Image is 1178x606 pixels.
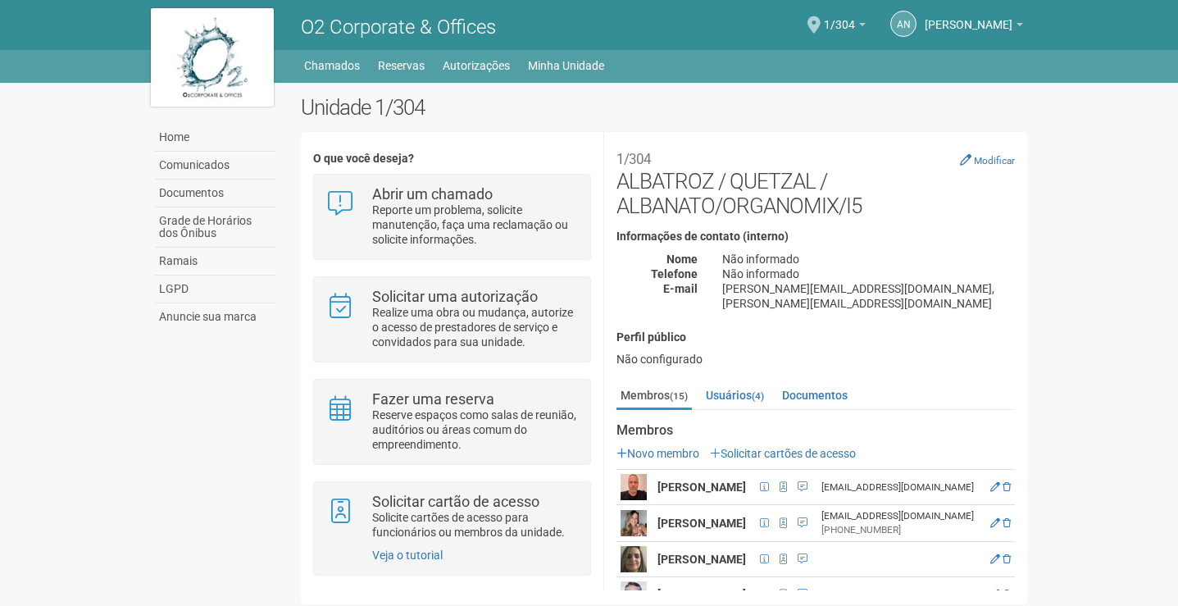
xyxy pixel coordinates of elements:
a: Editar membro [990,554,1000,565]
span: O2 Corporate & Offices [301,16,496,39]
a: Editar membro [990,517,1000,529]
a: LGPD [155,276,276,303]
a: Usuários(4) [702,383,768,408]
span: 1/304 [824,2,855,31]
span: ALBATROZ PARTICIPAÇÕES - crachá de reaproveitamento [793,514,808,532]
a: Minha Unidade [528,54,604,77]
strong: [PERSON_NAME] [657,553,746,566]
span: Cartão de acesso ativo [775,514,792,532]
a: Anuncie sua marca [155,303,276,330]
div: [EMAIL_ADDRESS][DOMAIN_NAME] [821,481,981,494]
div: [PHONE_NUMBER] [821,523,981,537]
strong: Membros [616,423,1015,438]
a: Solicitar cartões de acesso [710,447,856,460]
a: AN [890,11,916,37]
strong: Abrir um chamado [372,185,493,203]
span: Cartão de acesso ativo [775,478,792,496]
a: Excluir membro [1003,554,1011,565]
img: user.png [621,546,647,572]
a: Editar membro [990,589,1000,600]
a: Documentos [155,180,276,207]
a: Excluir membro [1003,589,1011,600]
a: 1/304 [824,21,866,34]
a: Novo membro [616,447,699,460]
a: Ramais [155,248,276,276]
img: logo.jpg [151,8,274,107]
a: Editar membro [990,481,1000,493]
p: Realize uma obra ou mudança, autorize o acesso de prestadores de serviço e convidados para sua un... [372,305,578,349]
a: Fazer uma reserva Reserve espaços como salas de reunião, auditórios ou áreas comum do empreendime... [326,392,578,452]
strong: Nome [666,253,698,266]
span: Albatroz - Reaproveitamento de crachá [793,585,808,604]
small: Modificar [974,155,1015,166]
a: Grade de Horários dos Ônibus [155,207,276,248]
span: Sala 304 [793,550,808,568]
p: Reporte um problema, solicite manutenção, faça uma reclamação ou solicite informações. [372,203,578,247]
div: Não informado [710,252,1027,267]
h2: ALBATROZ / QUETZAL / ALBANATO/ORGANOMIX/I5 [616,144,1015,218]
img: user.png [621,474,647,500]
strong: [PERSON_NAME] [657,481,746,494]
div: Não configurado [616,352,1015,367]
a: Solicitar cartão de acesso Solicite cartões de acesso para funcionários ou membros da unidade. [326,494,578,540]
strong: [PERSON_NAME] [657,517,746,530]
img: user.png [621,510,647,536]
a: Comunicados [155,152,276,180]
a: Autorizações [443,54,510,77]
span: CPF 091.050.817-85 [755,478,774,496]
p: Reserve espaços como salas de reunião, auditórios ou áreas comum do empreendimento. [372,408,578,452]
small: (4) [752,390,764,402]
strong: [PERSON_NAME] [657,588,746,601]
div: [PERSON_NAME][EMAIL_ADDRESS][DOMAIN_NAME], [PERSON_NAME][EMAIL_ADDRESS][DOMAIN_NAME] [710,281,1027,311]
a: Excluir membro [1003,481,1011,493]
a: Documentos [778,383,852,408]
span: Cartão de acesso ativo [775,550,792,568]
h2: Unidade 1/304 [301,95,1028,120]
p: Solicite cartões de acesso para funcionários ou membros da unidade. [372,510,578,540]
a: Abrir um chamado Reporte um problema, solicite manutenção, faça uma reclamação ou solicite inform... [326,187,578,247]
a: Chamados [304,54,360,77]
a: Excluir membro [1003,517,1011,529]
span: Cartão de acesso ativo [775,585,792,604]
span: CPF 120.124.867-11 [755,550,774,568]
h4: O que você deseja? [313,153,591,165]
div: Não informado [710,267,1027,281]
strong: Solicitar uma autorização [372,288,538,305]
span: Aline Nascimento [925,2,1012,31]
a: Reservas [378,54,425,77]
a: Modificar [960,153,1015,166]
a: Home [155,124,276,152]
strong: Solicitar cartão de acesso [372,493,539,510]
strong: Fazer uma reserva [372,390,494,408]
strong: E-mail [663,282,698,295]
span: CPF 168.711.697-09 [755,514,774,532]
a: Solicitar uma autorização Realize uma obra ou mudança, autorize o acesso de prestadores de serviç... [326,289,578,349]
span: Albatroz - Reaproveitamento de crachá [793,478,808,496]
h4: Perfil público [616,331,1015,344]
a: Veja o tutorial [372,549,443,562]
strong: Telefone [651,267,698,280]
a: [PERSON_NAME] [925,21,1023,34]
h4: Informações de contato (interno) [616,230,1015,243]
small: (15) [670,390,688,402]
a: Membros(15) [616,383,692,410]
small: 1/304 [616,151,651,167]
div: [EMAIL_ADDRESS][DOMAIN_NAME] [821,509,981,523]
